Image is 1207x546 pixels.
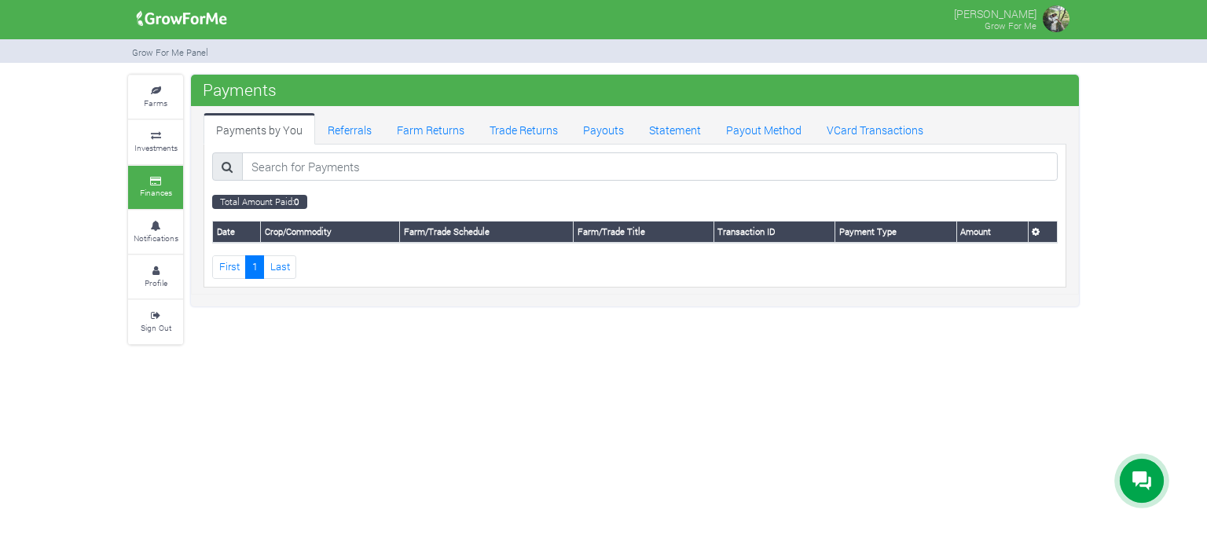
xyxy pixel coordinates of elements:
a: First [212,255,246,278]
a: Finances [128,166,183,209]
a: Farms [128,75,183,119]
th: Date [213,222,261,243]
a: VCard Transactions [814,113,936,145]
span: Payments [199,74,281,105]
a: 1 [245,255,264,278]
b: 0 [294,196,299,207]
a: Referrals [315,113,384,145]
img: growforme image [1040,3,1072,35]
th: Crop/Commodity [261,222,400,243]
a: Notifications [128,211,183,254]
th: Amount [956,222,1028,243]
a: Payouts [570,113,637,145]
a: Farm Returns [384,113,477,145]
small: Finances [140,187,172,198]
th: Transaction ID [714,222,835,243]
input: Search for Payments [242,152,1058,181]
th: Farm/Trade Title [574,222,714,243]
small: Grow For Me Panel [132,46,208,58]
small: Farms [144,97,167,108]
small: Profile [145,277,167,288]
th: Farm/Trade Schedule [400,222,574,243]
small: Investments [134,142,178,153]
a: Last [263,255,296,278]
a: Payments by You [204,113,315,145]
img: growforme image [131,3,233,35]
a: Sign Out [128,300,183,343]
th: Payment Type [835,222,956,243]
a: Payout Method [714,113,814,145]
small: Notifications [134,233,178,244]
p: [PERSON_NAME] [954,3,1036,22]
a: Statement [637,113,714,145]
a: Investments [128,120,183,163]
small: Total Amount Paid: [212,195,307,209]
small: Sign Out [141,322,171,333]
a: Trade Returns [477,113,570,145]
a: Profile [128,255,183,299]
small: Grow For Me [985,20,1036,31]
nav: Page Navigation [212,255,1058,278]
